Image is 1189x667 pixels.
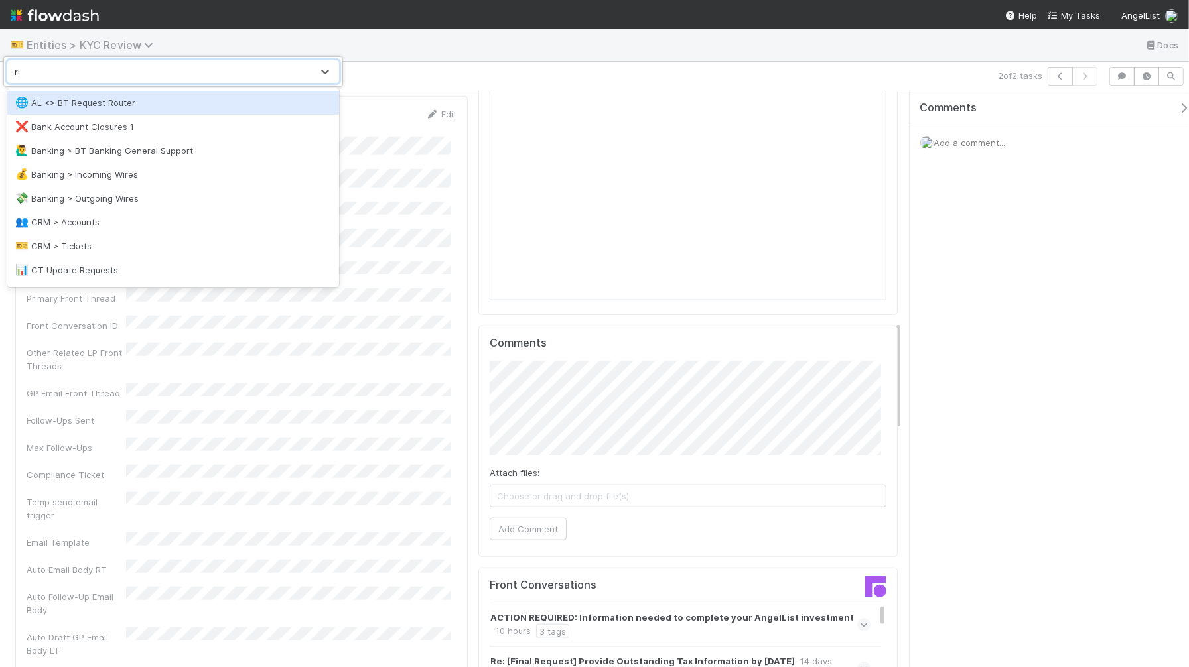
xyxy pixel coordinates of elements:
[15,144,331,157] div: Banking > BT Banking General Support
[15,192,29,204] span: 💸
[15,145,29,156] span: 🙋‍♂️
[15,263,331,276] div: CT Update Requests
[15,264,29,275] span: 📊
[15,240,29,251] span: 🎫
[15,96,331,109] div: AL <> BT Request Router
[15,168,331,181] div: Banking > Incoming Wires
[15,120,331,133] div: Bank Account Closures 1
[15,168,29,180] span: 💰
[15,239,331,253] div: CRM > Tickets
[15,215,331,229] div: CRM > Accounts
[15,192,331,205] div: Banking > Outgoing Wires
[15,121,29,132] span: ❌
[15,97,29,108] span: 🌐
[15,216,29,227] span: 👥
